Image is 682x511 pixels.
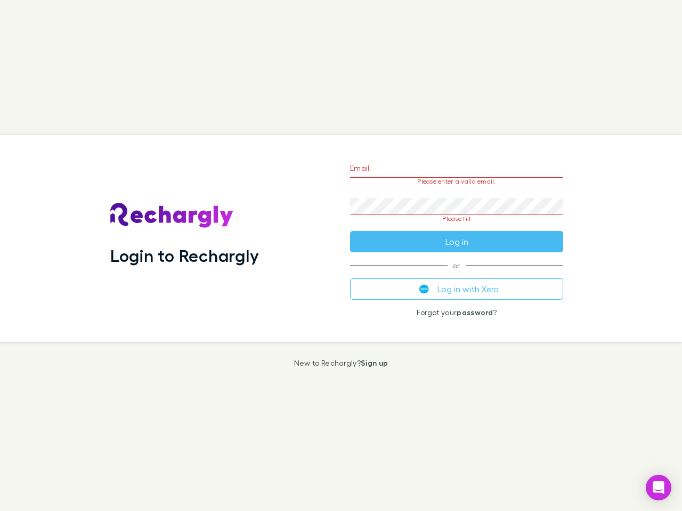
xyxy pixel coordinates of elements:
img: Rechargly's Logo [110,203,234,228]
button: Log in [350,231,563,252]
a: Sign up [361,358,388,367]
a: password [457,308,493,317]
div: Open Intercom Messenger [646,475,671,500]
h1: Login to Rechargly [110,245,259,266]
p: Please enter a valid email. [350,178,563,185]
img: Xero's logo [419,284,429,294]
p: Forgot your ? [350,308,563,317]
p: New to Rechargly? [294,359,388,367]
p: Please fill [350,215,563,222]
span: or [350,265,563,266]
button: Log in with Xero [350,278,563,300]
